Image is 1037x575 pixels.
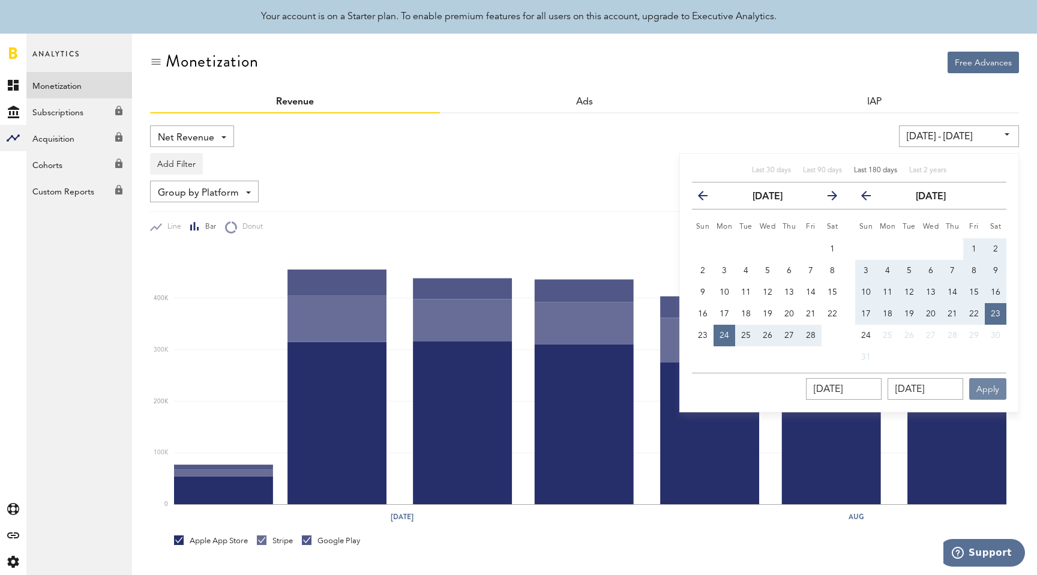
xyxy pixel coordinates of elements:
text: 0 [164,501,168,507]
button: 14 [942,281,963,303]
span: 16 [991,288,1000,297]
a: Ads [576,97,593,107]
button: 15 [822,281,843,303]
button: Apply [969,378,1006,400]
button: 7 [800,260,822,281]
button: 12 [898,281,920,303]
span: 17 [720,310,729,318]
button: 17 [714,303,735,325]
span: Analytics [32,47,80,72]
span: Net Revenue [158,128,214,148]
strong: [DATE] [916,192,946,202]
small: Thursday [946,223,960,230]
small: Sunday [696,223,710,230]
small: Thursday [783,223,796,230]
span: 6 [787,266,792,275]
span: 16 [698,310,708,318]
button: 27 [920,325,942,346]
small: Saturday [990,223,1002,230]
span: 19 [904,310,914,318]
div: Stripe [257,535,293,546]
text: 100K [154,450,169,456]
button: 22 [822,303,843,325]
small: Sunday [859,223,873,230]
div: Monetization [166,52,259,71]
span: 9 [993,266,998,275]
span: 28 [806,331,816,340]
span: 1 [972,245,976,253]
span: 26 [763,331,772,340]
span: 14 [948,288,957,297]
button: 4 [735,260,757,281]
button: 12 [757,281,778,303]
input: __/__/____ [888,378,963,400]
button: 28 [800,325,822,346]
span: 5 [907,266,912,275]
button: 27 [778,325,800,346]
a: Subscriptions [26,98,132,125]
span: 29 [969,331,979,340]
span: 11 [741,288,751,297]
button: 16 [692,303,714,325]
small: Saturday [827,223,838,230]
span: 18 [741,310,751,318]
span: 17 [861,310,871,318]
button: 9 [692,281,714,303]
strong: [DATE] [753,192,783,202]
button: 31 [855,346,877,368]
button: 24 [855,325,877,346]
button: 18 [735,303,757,325]
button: 6 [778,260,800,281]
button: 7 [942,260,963,281]
span: Donut [237,222,263,232]
small: Friday [969,223,979,230]
span: 3 [722,266,727,275]
span: 20 [784,310,794,318]
span: 15 [969,288,979,297]
text: Aug [848,511,864,522]
small: Monday [880,223,896,230]
button: 25 [877,325,898,346]
iframe: Opens a widget where you can find more information [943,539,1025,569]
div: Your account is on a Starter plan. To enable premium features for all users on this account, upgr... [261,10,777,24]
a: Monetization [26,72,132,98]
button: 18 [877,303,898,325]
button: 8 [963,260,985,281]
button: 20 [778,303,800,325]
button: 28 [942,325,963,346]
button: 21 [942,303,963,325]
button: 3 [714,260,735,281]
small: Wednesday [923,223,939,230]
input: __/__/____ [806,378,882,400]
button: 14 [800,281,822,303]
span: 12 [763,288,772,297]
button: 10 [714,281,735,303]
button: 5 [757,260,778,281]
button: 21 [800,303,822,325]
button: 3 [855,260,877,281]
button: 23 [985,303,1006,325]
span: 24 [861,331,871,340]
span: 2 [993,245,998,253]
small: Monday [717,223,733,230]
span: 4 [885,266,890,275]
button: 19 [757,303,778,325]
span: 14 [806,288,816,297]
button: 1 [822,238,843,260]
button: 17 [855,303,877,325]
small: Wednesday [760,223,776,230]
span: 3 [864,266,868,275]
button: 26 [898,325,920,346]
span: 11 [883,288,892,297]
span: 18 [883,310,892,318]
span: 9 [700,288,705,297]
span: 25 [741,331,751,340]
span: Last 2 years [909,167,946,174]
span: 23 [698,331,708,340]
span: 31 [861,353,871,361]
text: [DATE] [391,511,413,522]
span: Bar [200,222,216,232]
button: 22 [963,303,985,325]
span: 2 [700,266,705,275]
